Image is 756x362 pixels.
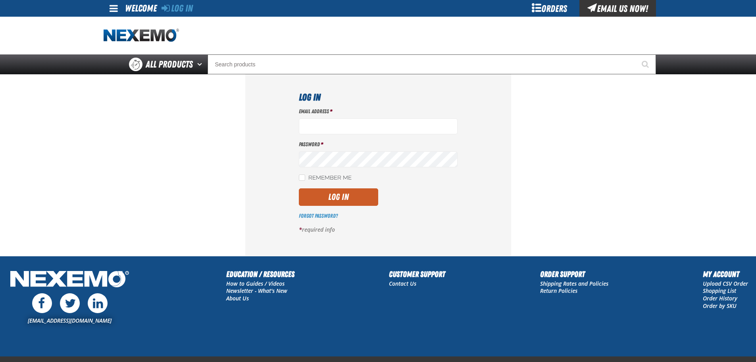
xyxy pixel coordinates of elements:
[226,268,294,280] h2: Education / Resources
[703,280,748,287] a: Upload CSV Order
[162,3,193,14] a: Log In
[299,108,458,115] label: Email Address
[8,268,131,292] img: Nexemo Logo
[703,302,737,310] a: Order by SKU
[636,54,656,74] button: Start Searching
[389,280,416,287] a: Contact Us
[28,317,112,324] a: [EMAIL_ADDRESS][DOMAIN_NAME]
[226,294,249,302] a: About Us
[194,54,208,74] button: Open All Products pages
[299,141,458,148] label: Password
[703,268,748,280] h2: My Account
[299,188,378,206] button: Log In
[540,280,608,287] a: Shipping Rates and Policies
[226,280,285,287] a: How to Guides / Videos
[299,174,352,182] label: Remember Me
[208,54,656,74] input: Search
[226,287,287,294] a: Newsletter - What's New
[104,29,179,43] img: Nexemo logo
[703,294,737,302] a: Order History
[389,268,445,280] h2: Customer Support
[146,57,193,72] span: All Products
[703,287,736,294] a: Shopping List
[299,213,338,219] a: Forgot Password?
[540,268,608,280] h2: Order Support
[104,29,179,43] a: Home
[299,90,458,105] h1: Log In
[299,226,458,234] p: required info
[299,174,305,181] input: Remember Me
[540,287,577,294] a: Return Policies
